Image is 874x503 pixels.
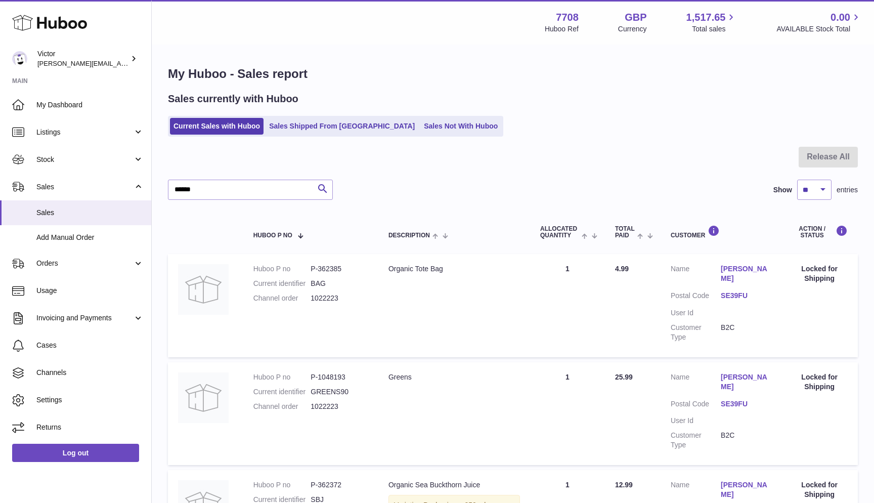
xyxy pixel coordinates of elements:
[253,387,311,397] dt: Current identifier
[671,308,721,318] dt: User Id
[36,233,144,242] span: Add Manual Order
[36,423,144,432] span: Returns
[168,66,858,82] h1: My Huboo - Sales report
[686,11,737,34] a: 1,517.65 Total sales
[311,387,368,397] dd: GREENS90
[831,11,850,24] span: 0.00
[721,291,771,301] a: SE39FU
[36,313,133,323] span: Invoicing and Payments
[791,480,848,499] div: Locked for Shipping
[36,100,144,110] span: My Dashboard
[556,11,579,24] strong: 7708
[170,118,264,135] a: Current Sales with Huboo
[776,11,862,34] a: 0.00 AVAILABLE Stock Total
[388,372,520,382] div: Greens
[37,59,203,67] span: [PERSON_NAME][EMAIL_ADDRESS][DOMAIN_NAME]
[791,264,848,283] div: Locked for Shipping
[36,368,144,378] span: Channels
[36,128,133,137] span: Listings
[671,431,721,450] dt: Customer Type
[721,480,771,499] a: [PERSON_NAME]
[36,286,144,296] span: Usage
[36,208,144,218] span: Sales
[615,265,629,273] span: 4.99
[178,372,229,423] img: no-photo.jpg
[671,372,721,394] dt: Name
[420,118,501,135] a: Sales Not With Huboo
[671,291,721,303] dt: Postal Code
[721,372,771,392] a: [PERSON_NAME]
[671,264,721,286] dt: Name
[253,294,311,303] dt: Channel order
[686,11,726,24] span: 1,517.65
[721,323,771,342] dd: B2C
[253,279,311,288] dt: Current identifier
[37,49,128,68] div: Victor
[388,264,520,274] div: Organic Tote Bag
[671,225,771,239] div: Customer
[253,480,311,490] dt: Huboo P no
[540,226,579,239] span: ALLOCATED Quantity
[773,185,792,195] label: Show
[12,444,139,462] a: Log out
[178,264,229,315] img: no-photo.jpg
[253,232,292,239] span: Huboo P no
[791,372,848,392] div: Locked for Shipping
[721,431,771,450] dd: B2C
[671,399,721,411] dt: Postal Code
[36,259,133,268] span: Orders
[311,402,368,411] dd: 1022223
[721,399,771,409] a: SE39FU
[530,254,605,357] td: 1
[168,92,298,106] h2: Sales currently with Huboo
[253,264,311,274] dt: Huboo P no
[615,373,633,381] span: 25.99
[530,362,605,465] td: 1
[311,372,368,382] dd: P-1048193
[625,11,646,24] strong: GBP
[671,323,721,342] dt: Customer Type
[36,341,144,350] span: Cases
[615,226,635,239] span: Total paid
[618,24,647,34] div: Currency
[671,416,721,426] dt: User Id
[311,294,368,303] dd: 1022223
[311,279,368,288] dd: BAG
[311,480,368,490] dd: P-362372
[721,264,771,283] a: [PERSON_NAME]
[615,481,633,489] span: 12.99
[253,402,311,411] dt: Channel order
[36,182,133,192] span: Sales
[545,24,579,34] div: Huboo Ref
[671,480,721,502] dt: Name
[388,232,430,239] span: Description
[253,372,311,382] dt: Huboo P no
[791,225,848,239] div: Action / Status
[388,480,520,490] div: Organic Sea Buckthorn Juice
[692,24,737,34] span: Total sales
[837,185,858,195] span: entries
[12,51,27,66] img: victor@erbology.co
[36,155,133,164] span: Stock
[36,395,144,405] span: Settings
[266,118,418,135] a: Sales Shipped From [GEOGRAPHIC_DATA]
[311,264,368,274] dd: P-362385
[776,24,862,34] span: AVAILABLE Stock Total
